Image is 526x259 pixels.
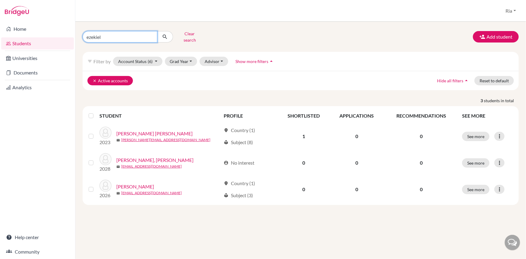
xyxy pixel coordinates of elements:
span: (6) [148,59,153,64]
button: Reset to default [474,76,514,85]
a: [PERSON_NAME], [PERSON_NAME] [116,156,194,164]
i: clear [93,79,97,83]
th: RECOMMENDATIONS [384,109,458,123]
td: 0 [329,150,384,176]
p: 2028 [99,165,112,172]
strong: 3 [480,97,484,104]
a: Analytics [1,81,74,93]
span: Filter by [93,58,111,64]
img: Tan, Jennifer [99,180,112,192]
img: Bridge-U [5,6,29,16]
a: Universities [1,52,74,64]
button: Advisor [200,57,228,66]
a: [EMAIL_ADDRESS][DOMAIN_NAME] [121,164,182,169]
button: Hide all filtersarrow_drop_up [432,76,474,85]
div: Country (1) [224,127,255,134]
p: 0 [388,133,455,140]
div: Country (1) [224,180,255,187]
a: [PERSON_NAME] [PERSON_NAME] [116,130,193,137]
th: APPLICATIONS [329,109,384,123]
a: [EMAIL_ADDRESS][DOMAIN_NAME] [121,190,182,196]
input: Find student by name... [83,31,157,43]
img: Lorensia Oenjaya, Jennifer [99,153,112,165]
a: [PERSON_NAME] [116,183,154,190]
span: Show more filters [236,59,269,64]
span: students in total [484,97,519,104]
a: Students [1,37,74,49]
td: 1 [278,123,329,150]
td: 0 [329,176,384,203]
td: 0 [278,176,329,203]
p: 2023 [99,139,112,146]
span: Help [14,4,26,10]
span: local_library [224,140,228,145]
span: mail [116,165,120,169]
i: filter_list [87,59,92,64]
button: See more [462,158,490,168]
th: SEE MORE [458,109,516,123]
button: Ria [503,5,519,17]
span: location_on [224,181,228,186]
div: Subject (3) [224,192,253,199]
button: Add student [473,31,519,43]
button: Account Status(6) [113,57,162,66]
a: Community [1,246,74,258]
button: See more [462,132,490,141]
a: Help center [1,231,74,243]
span: location_on [224,128,228,133]
p: 2026 [99,192,112,199]
button: Show more filtersarrow_drop_up [231,57,280,66]
th: SHORTLISTED [278,109,329,123]
td: 0 [329,123,384,150]
a: Documents [1,67,74,79]
div: No interest [224,159,254,166]
span: Hide all filters [437,78,463,83]
span: account_circle [224,160,228,165]
span: local_library [224,193,228,198]
p: 0 [388,186,455,193]
button: See more [462,185,490,194]
td: 0 [278,150,329,176]
i: arrow_drop_up [463,77,469,84]
th: STUDENT [99,109,220,123]
div: Subject (8) [224,139,253,146]
p: 0 [388,159,455,166]
th: PROFILE [220,109,278,123]
button: clearActive accounts [87,76,133,85]
span: mail [116,191,120,195]
span: mail [116,138,120,142]
button: Grad Year [165,57,197,66]
img: Leong Lay, Jenifer [99,127,112,139]
i: arrow_drop_up [269,58,275,64]
button: Clear search [173,29,206,45]
a: [PERSON_NAME][EMAIL_ADDRESS][DOMAIN_NAME] [121,137,210,143]
a: Home [1,23,74,35]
